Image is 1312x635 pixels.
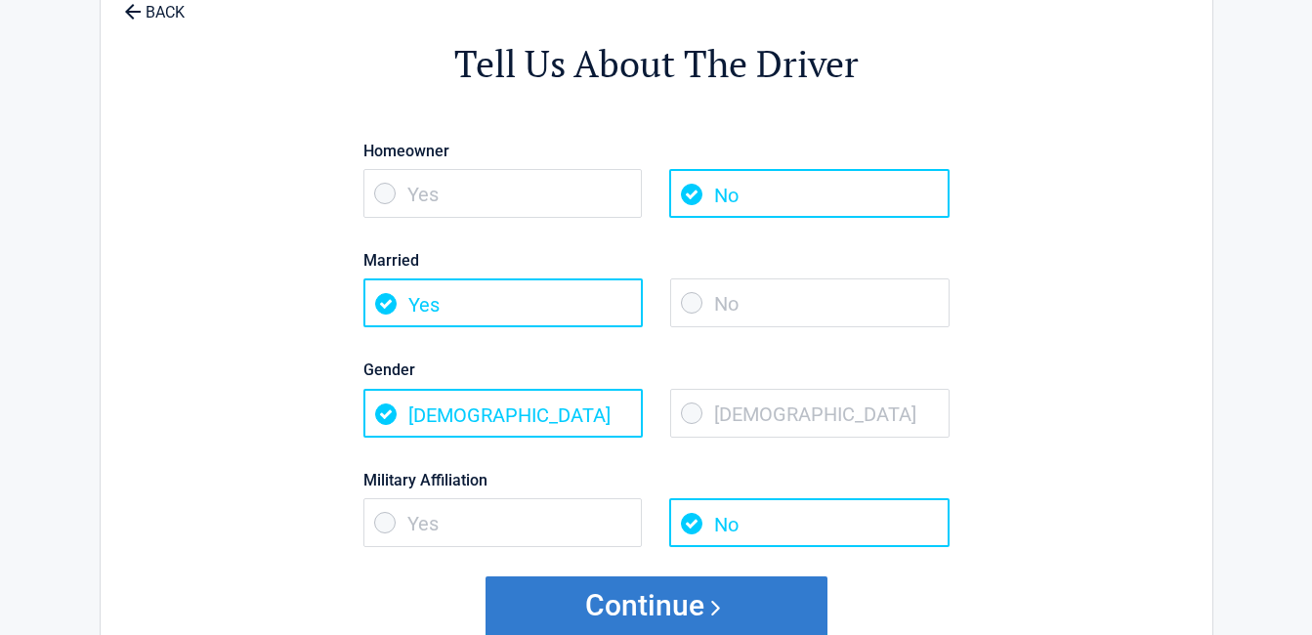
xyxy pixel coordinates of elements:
[669,498,949,547] span: No
[670,278,950,327] span: No
[208,39,1105,89] h2: Tell Us About The Driver
[363,278,643,327] span: Yes
[363,138,950,164] label: Homeowner
[363,169,643,218] span: Yes
[363,498,643,547] span: Yes
[363,467,950,493] label: Military Affiliation
[363,247,950,274] label: Married
[363,389,643,438] span: [DEMOGRAPHIC_DATA]
[363,357,950,383] label: Gender
[670,389,950,438] span: [DEMOGRAPHIC_DATA]
[486,576,827,635] button: Continue
[669,169,949,218] span: No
